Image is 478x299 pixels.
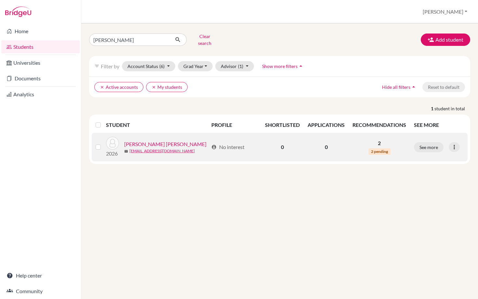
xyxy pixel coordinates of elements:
button: [PERSON_NAME] [420,6,470,18]
th: STUDENT [106,117,207,133]
th: RECOMMENDATIONS [349,117,410,133]
td: 0 [304,133,349,161]
span: (1) [238,63,243,69]
a: Universities [1,56,80,69]
a: [EMAIL_ADDRESS][DOMAIN_NAME] [129,148,195,154]
i: clear [100,85,104,89]
button: clearMy students [146,82,188,92]
a: Help center [1,269,80,282]
span: Filter by [101,63,119,69]
a: Community [1,285,80,298]
button: clearActive accounts [94,82,143,92]
button: Grad Year [178,61,213,71]
th: SHORTLISTED [261,117,304,133]
button: Account Status(6) [122,61,175,71]
span: 2 pending [368,148,391,155]
i: arrow_drop_up [298,63,304,69]
span: mail [124,149,128,153]
button: Show more filtersarrow_drop_up [257,61,310,71]
td: 0 [261,133,304,161]
strong: 1 [431,105,434,112]
i: filter_list [94,63,100,69]
a: [PERSON_NAME] [PERSON_NAME] [124,140,206,148]
span: Hide all filters [382,84,410,90]
button: See more [414,142,444,152]
button: Reset to default [422,82,465,92]
img: Bridge-U [5,7,31,17]
i: clear [152,85,156,89]
span: Show more filters [262,63,298,69]
a: Analytics [1,88,80,101]
button: Clear search [187,31,223,48]
a: Home [1,25,80,38]
th: APPLICATIONS [304,117,349,133]
button: Advisor(1) [215,61,254,71]
a: Students [1,40,80,53]
p: 2 [352,139,406,147]
button: Add student [421,34,470,46]
img: Cajina Rivas, Diana Adriela [106,137,119,150]
p: 2026 [106,150,119,157]
a: Documents [1,72,80,85]
span: account_circle [211,144,217,150]
input: Find student by name... [89,34,170,46]
span: student in total [434,105,470,112]
span: (6) [159,63,165,69]
div: No interest [211,143,245,151]
th: SEE MORE [410,117,468,133]
th: PROFILE [207,117,261,133]
button: Hide all filtersarrow_drop_up [377,82,422,92]
i: arrow_drop_up [410,84,417,90]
